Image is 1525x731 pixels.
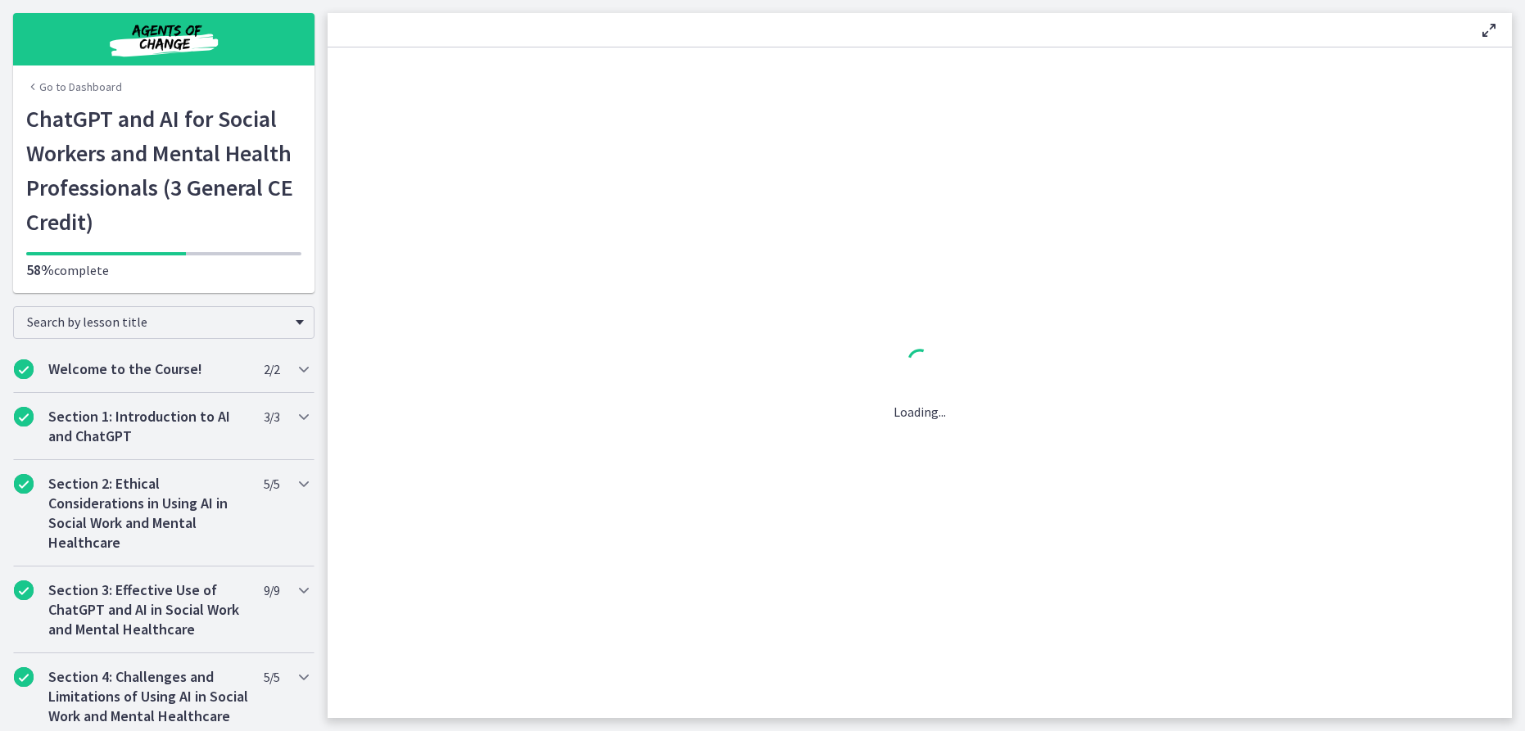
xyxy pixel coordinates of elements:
span: 5 / 5 [264,474,279,494]
span: Search by lesson title [27,314,287,330]
i: Completed [14,474,34,494]
h2: Section 2: Ethical Considerations in Using AI in Social Work and Mental Healthcare [48,474,248,553]
h2: Section 4: Challenges and Limitations of Using AI in Social Work and Mental Healthcare [48,667,248,726]
h2: Section 1: Introduction to AI and ChatGPT [48,407,248,446]
div: 1 [894,345,946,382]
img: Agents of Change Social Work Test Prep [66,20,262,59]
h2: Section 3: Effective Use of ChatGPT and AI in Social Work and Mental Healthcare [48,580,248,639]
p: complete [26,260,301,280]
i: Completed [14,359,34,379]
span: 3 / 3 [264,407,279,426]
span: 2 / 2 [264,359,279,379]
h1: ChatGPT and AI for Social Workers and Mental Health Professionals (3 General CE Credit) [26,102,301,239]
span: 58% [26,260,54,279]
div: Search by lesson title [13,306,315,339]
i: Completed [14,667,34,687]
h2: Welcome to the Course! [48,359,248,379]
span: 5 / 5 [264,667,279,687]
span: 9 / 9 [264,580,279,600]
i: Completed [14,407,34,426]
a: Go to Dashboard [26,79,122,95]
i: Completed [14,580,34,600]
p: Loading... [894,402,946,422]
